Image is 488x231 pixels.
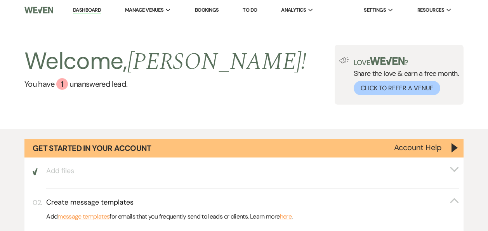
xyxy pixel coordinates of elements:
[46,212,459,222] p: Add for emails that you frequently send to leads or clients. Learn more .
[125,6,163,14] span: Manage Venues
[339,57,349,63] img: loud-speaker-illustration.svg
[46,198,134,207] h3: Create message templates
[73,7,101,14] a: Dashboard
[24,2,53,18] img: Weven Logo
[46,166,459,176] button: Add files
[394,143,442,151] button: Account Help
[370,57,405,65] img: weven-logo-green.svg
[46,198,459,207] button: Create message templates
[24,78,307,90] a: You have 1 unanswered lead.
[281,6,306,14] span: Analytics
[243,7,257,13] a: To Do
[354,57,459,66] p: Love ?
[127,44,307,80] span: [PERSON_NAME] !
[24,45,307,78] h2: Welcome,
[417,6,444,14] span: Resources
[57,212,109,222] a: message templates
[280,212,292,222] a: here
[354,81,440,95] button: Click to Refer a Venue
[56,78,68,90] div: 1
[46,166,74,176] h3: Add files
[364,6,386,14] span: Settings
[195,7,219,13] a: Bookings
[33,143,151,154] h1: Get Started in Your Account
[349,57,459,95] div: Share the love & earn a free month.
